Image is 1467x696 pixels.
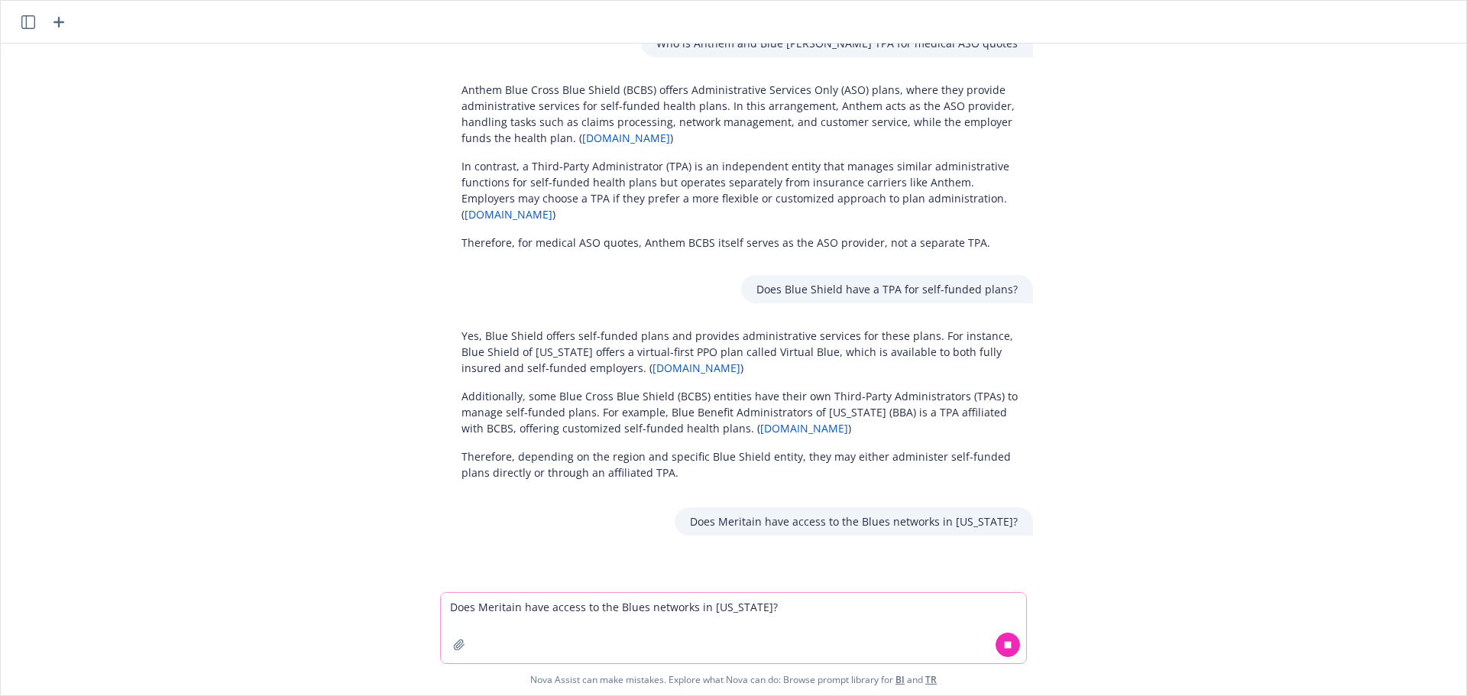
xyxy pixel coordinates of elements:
p: Does Blue Shield have a TPA for self-funded plans? [756,281,1018,297]
p: Who is Anthem and Blue [PERSON_NAME] TPA for medical ASO quotes [656,35,1018,51]
p: Anthem Blue Cross Blue Shield (BCBS) offers Administrative Services Only (ASO) plans, where they ... [461,82,1018,146]
a: BI [895,673,905,686]
p: In contrast, a Third-Party Administrator (TPA) is an independent entity that manages similar admi... [461,158,1018,222]
p: Therefore, depending on the region and specific Blue Shield entity, they may either administer se... [461,448,1018,481]
p: Therefore, for medical ASO quotes, Anthem BCBS itself serves as the ASO provider, not a separate ... [461,235,1018,251]
a: [DOMAIN_NAME] [653,361,740,375]
p: Yes, Blue Shield offers self-funded plans and provides administrative services for these plans. F... [461,328,1018,376]
p: Additionally, some Blue Cross Blue Shield (BCBS) entities have their own Third-Party Administrato... [461,388,1018,436]
a: [DOMAIN_NAME] [760,421,848,435]
a: [DOMAIN_NAME] [582,131,670,145]
a: TR [925,673,937,686]
span: Nova Assist can make mistakes. Explore what Nova can do: Browse prompt library for and [530,664,937,695]
a: [DOMAIN_NAME] [465,207,552,222]
p: Does Meritain have access to the Blues networks in [US_STATE]? [690,513,1018,529]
